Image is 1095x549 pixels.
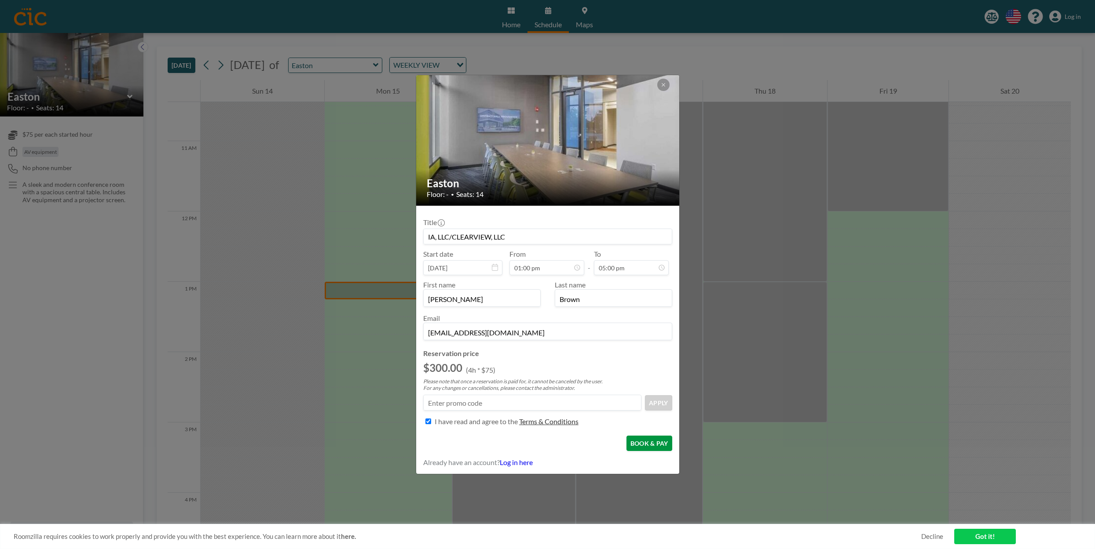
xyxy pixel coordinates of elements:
[424,395,641,410] input: Enter promo code
[424,325,672,340] input: Email
[555,280,586,289] label: Last name
[424,291,540,306] input: First name
[451,191,454,198] span: •
[341,532,356,540] a: here.
[466,366,495,374] p: (4h * $75)
[626,436,672,451] button: BOOK & PAY
[14,532,921,541] span: Roomzilla requires cookies to work properly and provide you with the best experience. You can lea...
[594,250,601,258] label: To
[423,349,672,358] h4: Reservation price
[555,291,672,306] input: Last name
[423,314,440,322] label: Email
[427,190,449,199] span: Floor: -
[423,378,672,391] p: Please note that once a reservation is paid for, it cannot be canceled by the user. For any chang...
[416,53,680,228] img: 537.jpg
[645,395,672,411] button: APPLY
[500,458,533,466] a: Log in here
[423,280,455,289] label: First name
[954,529,1016,544] a: Got it!
[427,177,670,190] h2: Easton
[424,229,672,244] input: Guest reservation
[423,458,500,467] span: Already have an account?
[509,250,526,258] label: From
[519,417,579,426] p: Terms & Conditions
[456,190,483,199] span: Seats: 14
[435,417,518,426] p: I have read and agree to the
[921,532,943,541] a: Decline
[423,250,453,258] label: Start date
[423,218,444,227] label: Title
[423,361,462,374] h2: $300.00
[588,253,590,272] span: -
